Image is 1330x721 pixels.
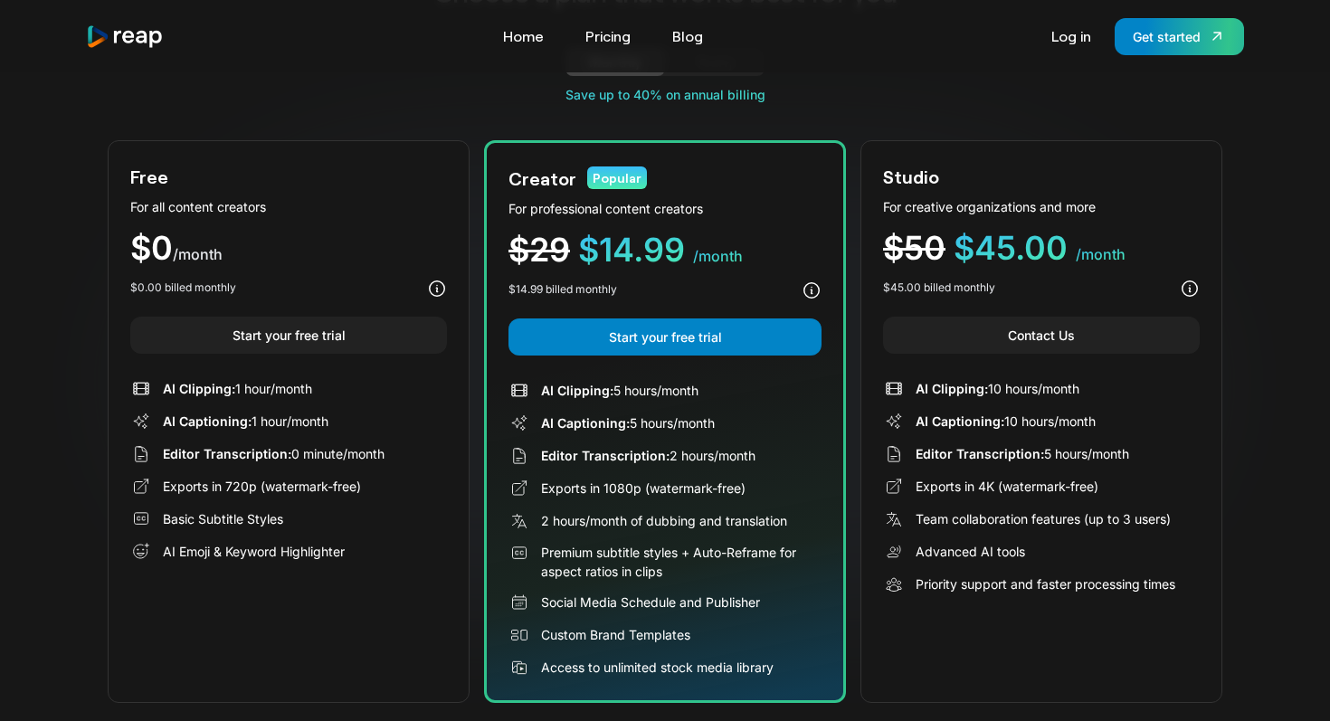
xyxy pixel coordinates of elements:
[86,24,164,49] img: reap logo
[130,280,236,296] div: $0.00 billed monthly
[163,446,291,461] span: Editor Transcription:
[541,593,760,612] div: Social Media Schedule and Publisher
[578,230,685,270] span: $14.99
[541,479,746,498] div: Exports in 1080p (watermark-free)
[508,318,822,356] a: Start your free trial
[916,379,1079,398] div: 10 hours/month
[541,658,774,677] div: Access to unlimited stock media library
[541,625,690,644] div: Custom Brand Templates
[541,446,755,465] div: 2 hours/month
[916,412,1096,431] div: 10 hours/month
[883,280,995,296] div: $45.00 billed monthly
[883,197,1200,216] div: For creative organizations and more
[883,228,945,268] span: $50
[1076,245,1126,263] span: /month
[541,543,822,581] div: Premium subtitle styles + Auto-Reframe for aspect ratios in clips
[130,197,447,216] div: For all content creators
[173,245,223,263] span: /month
[916,542,1025,561] div: Advanced AI tools
[916,446,1044,461] span: Editor Transcription:
[163,444,385,463] div: 0 minute/month
[163,413,252,429] span: AI Captioning:
[916,509,1171,528] div: Team collaboration features (up to 3 users)
[587,166,647,189] div: Popular
[916,381,988,396] span: AI Clipping:
[508,165,576,192] div: Creator
[130,317,447,354] a: Start your free trial
[130,232,447,265] div: $0
[916,413,1004,429] span: AI Captioning:
[541,381,698,400] div: 5 hours/month
[541,383,613,398] span: AI Clipping:
[163,509,283,528] div: Basic Subtitle Styles
[508,230,570,270] span: $29
[108,85,1222,104] div: Save up to 40% on annual billing
[1133,27,1201,46] div: Get started
[541,413,715,432] div: 5 hours/month
[508,281,617,298] div: $14.99 billed monthly
[541,415,630,431] span: AI Captioning:
[916,574,1175,593] div: Priority support and faster processing times
[163,379,312,398] div: 1 hour/month
[1115,18,1244,55] a: Get started
[163,381,235,396] span: AI Clipping:
[693,247,743,265] span: /month
[163,542,345,561] div: AI Emoji & Keyword Highlighter
[1042,22,1100,51] a: Log in
[541,448,670,463] span: Editor Transcription:
[163,477,361,496] div: Exports in 720p (watermark-free)
[916,477,1098,496] div: Exports in 4K (watermark-free)
[883,163,939,190] div: Studio
[163,412,328,431] div: 1 hour/month
[508,199,822,218] div: For professional content creators
[954,228,1068,268] span: $45.00
[541,511,787,530] div: 2 hours/month of dubbing and translation
[576,22,640,51] a: Pricing
[663,22,712,51] a: Blog
[130,163,168,190] div: Free
[86,24,164,49] a: home
[494,22,553,51] a: Home
[883,317,1200,354] a: Contact Us
[916,444,1129,463] div: 5 hours/month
